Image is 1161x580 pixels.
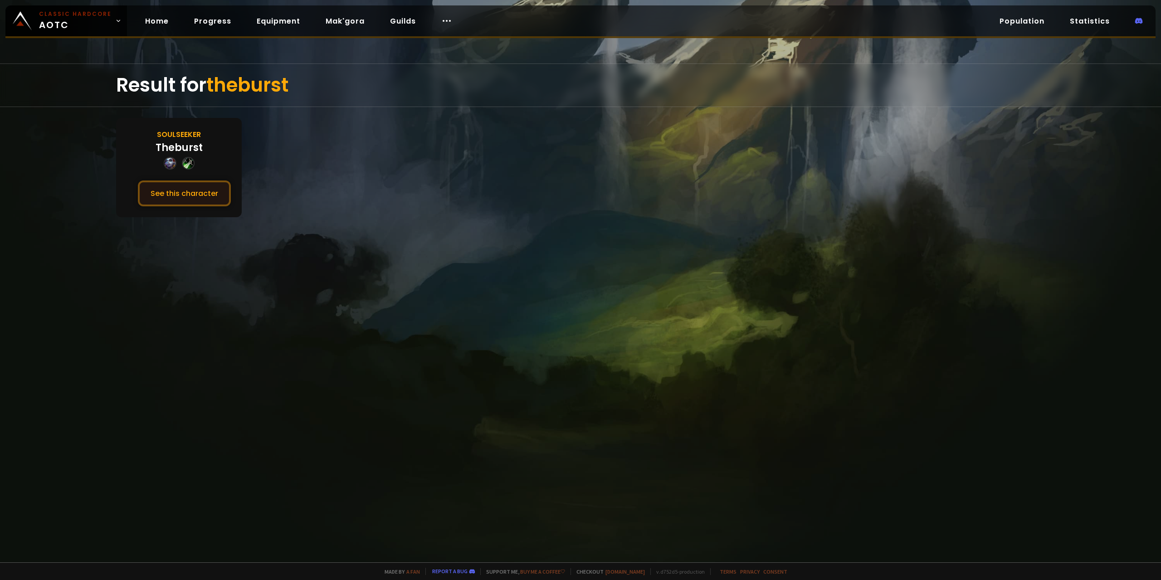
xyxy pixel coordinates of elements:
[318,12,372,30] a: Mak'gora
[432,568,468,575] a: Report a bug
[138,12,176,30] a: Home
[992,12,1052,30] a: Population
[206,72,288,98] span: theburst
[5,5,127,36] a: Classic HardcoreAOTC
[605,568,645,575] a: [DOMAIN_NAME]
[520,568,565,575] a: Buy me a coffee
[720,568,737,575] a: Terms
[383,12,423,30] a: Guilds
[406,568,420,575] a: a fan
[138,180,231,206] button: See this character
[1063,12,1117,30] a: Statistics
[379,568,420,575] span: Made by
[187,12,239,30] a: Progress
[740,568,760,575] a: Privacy
[39,10,112,32] span: AOTC
[156,140,203,155] div: Theburst
[650,568,705,575] span: v. d752d5 - production
[39,10,112,18] small: Classic Hardcore
[763,568,787,575] a: Consent
[157,129,201,140] div: Soulseeker
[116,64,1045,107] div: Result for
[480,568,565,575] span: Support me,
[571,568,645,575] span: Checkout
[249,12,307,30] a: Equipment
